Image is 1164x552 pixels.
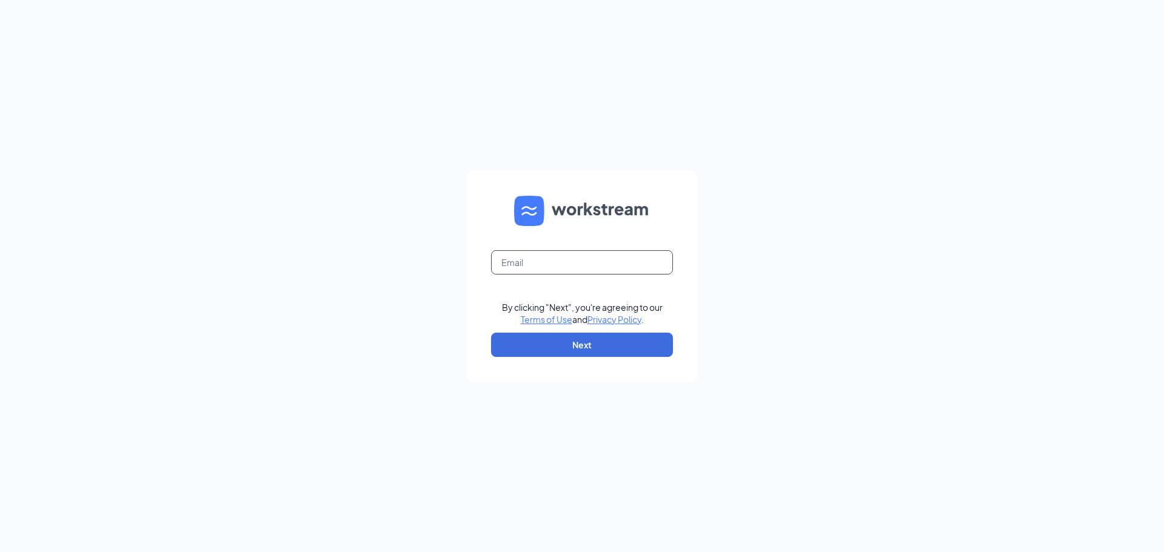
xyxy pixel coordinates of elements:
[491,250,673,274] input: Email
[502,301,663,325] div: By clicking "Next", you're agreeing to our and .
[521,314,572,325] a: Terms of Use
[587,314,641,325] a: Privacy Policy
[491,333,673,357] button: Next
[514,196,650,226] img: WS logo and Workstream text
